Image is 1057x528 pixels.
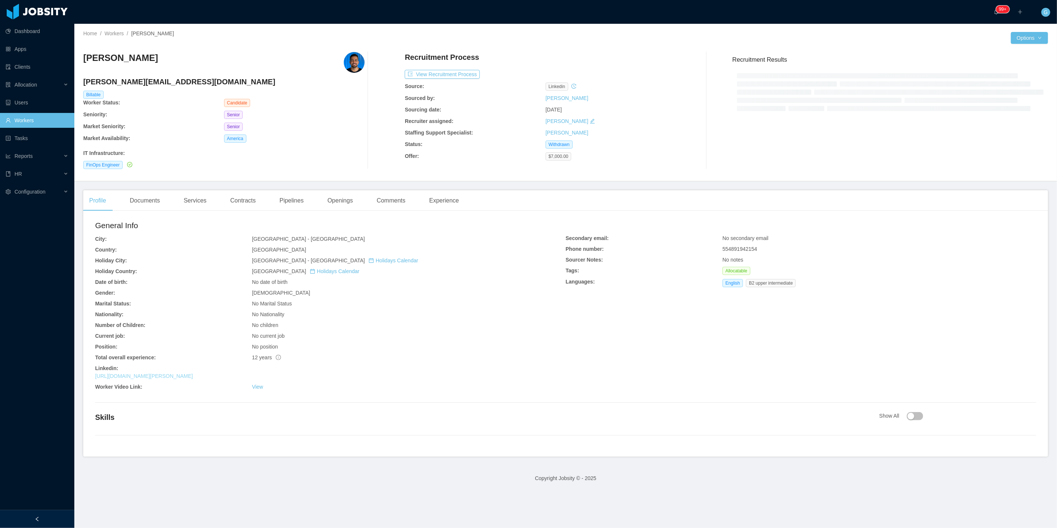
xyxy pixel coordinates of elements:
a: icon: profileTasks [6,131,68,146]
a: icon: check-circle [126,162,132,168]
b: Offer: [405,153,419,159]
img: 2f5f73e4-9a22-47ff-ab38-5eb70903f8c0_6849b0177d074-400w.png [344,52,365,73]
span: / [127,30,128,36]
b: Marital Status: [95,301,131,307]
a: [PERSON_NAME] [546,130,588,136]
span: [GEOGRAPHIC_DATA] - [GEOGRAPHIC_DATA] [252,236,365,242]
span: $7,000.00 [546,152,571,161]
span: [GEOGRAPHIC_DATA] [252,247,306,253]
div: Experience [423,190,465,211]
i: icon: edit [590,119,595,124]
button: icon: exportView Recruitment Process [405,70,480,79]
span: Allocatable [723,267,750,275]
b: Sourcing date: [405,107,441,113]
a: icon: userWorkers [6,113,68,128]
a: icon: robotUsers [6,95,68,110]
span: Senior [224,111,243,119]
a: icon: calendarHolidays Calendar [369,257,418,263]
h4: Skills [95,412,879,422]
button: Optionsicon: down [1011,32,1048,44]
h4: Recruitment Process [405,52,479,62]
a: [PERSON_NAME] [546,118,588,124]
a: [PERSON_NAME] [546,95,588,101]
span: No Marital Status [252,301,292,307]
a: icon: calendarHolidays Calendar [310,268,359,274]
span: English [723,279,743,287]
b: City: [95,236,107,242]
i: icon: line-chart [6,153,11,159]
span: G [1044,8,1048,17]
span: [PERSON_NAME] [131,30,174,36]
div: Pipelines [274,190,310,211]
a: icon: appstoreApps [6,42,68,56]
span: 12 years [252,354,281,360]
span: Show All [879,413,923,419]
i: icon: calendar [310,269,315,274]
b: Current job: [95,333,125,339]
span: [GEOGRAPHIC_DATA] [252,268,359,274]
i: icon: plus [1018,9,1023,14]
a: icon: auditClients [6,59,68,74]
div: Profile [83,190,112,211]
span: Senior [224,123,243,131]
b: Country: [95,247,117,253]
b: Sourcer Notes: [566,257,603,263]
sup: 205 [996,6,1009,13]
span: No date of birth [252,279,288,285]
b: Position: [95,344,117,350]
b: Sourced by: [405,95,435,101]
b: IT Infrastructure : [83,150,125,156]
span: No position [252,344,278,350]
b: Total overall experience: [95,354,156,360]
b: Source: [405,83,424,89]
b: Status: [405,141,422,147]
span: Withdrawn [546,140,573,149]
b: Market Availability: [83,135,130,141]
a: Workers [104,30,124,36]
h4: [PERSON_NAME][EMAIL_ADDRESS][DOMAIN_NAME] [83,77,365,87]
span: No Nationality [252,311,284,317]
span: [GEOGRAPHIC_DATA] - [GEOGRAPHIC_DATA] [252,257,418,263]
b: Holiday Country: [95,268,137,274]
span: [DATE] [546,107,562,113]
i: icon: check-circle [127,162,132,167]
b: Secondary email: [566,235,609,241]
span: linkedin [546,82,568,91]
h2: General Info [95,220,566,231]
i: icon: setting [6,189,11,194]
b: Gender: [95,290,115,296]
span: No notes [723,257,743,263]
a: View [252,384,263,390]
footer: Copyright Jobsity © - 2025 [74,466,1057,491]
b: Linkedin: [95,365,118,371]
span: Reports [14,153,33,159]
span: Billable [83,91,104,99]
span: No secondary email [723,235,769,241]
div: Contracts [224,190,262,211]
a: Home [83,30,97,36]
b: Languages: [566,279,595,285]
b: Date of birth: [95,279,127,285]
span: info-circle [276,355,281,360]
a: icon: exportView Recruitment Process [405,71,480,77]
i: icon: book [6,171,11,176]
span: FinOps Engineer [83,161,123,169]
b: Worker Status: [83,100,120,106]
b: Recruiter assigned: [405,118,453,124]
a: [URL][DOMAIN_NAME][PERSON_NAME] [95,373,193,379]
i: icon: bell [994,9,999,14]
b: Seniority: [83,111,107,117]
div: Comments [371,190,411,211]
b: Nationality: [95,311,123,317]
span: / [100,30,101,36]
b: Worker Video Link: [95,384,142,390]
span: [DEMOGRAPHIC_DATA] [252,290,310,296]
a: icon: pie-chartDashboard [6,24,68,39]
b: Market Seniority: [83,123,126,129]
span: HR [14,171,22,177]
h3: Recruitment Results [733,55,1048,64]
h3: [PERSON_NAME] [83,52,158,64]
span: Candidate [224,99,250,107]
span: Configuration [14,189,45,195]
span: No children [252,322,278,328]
